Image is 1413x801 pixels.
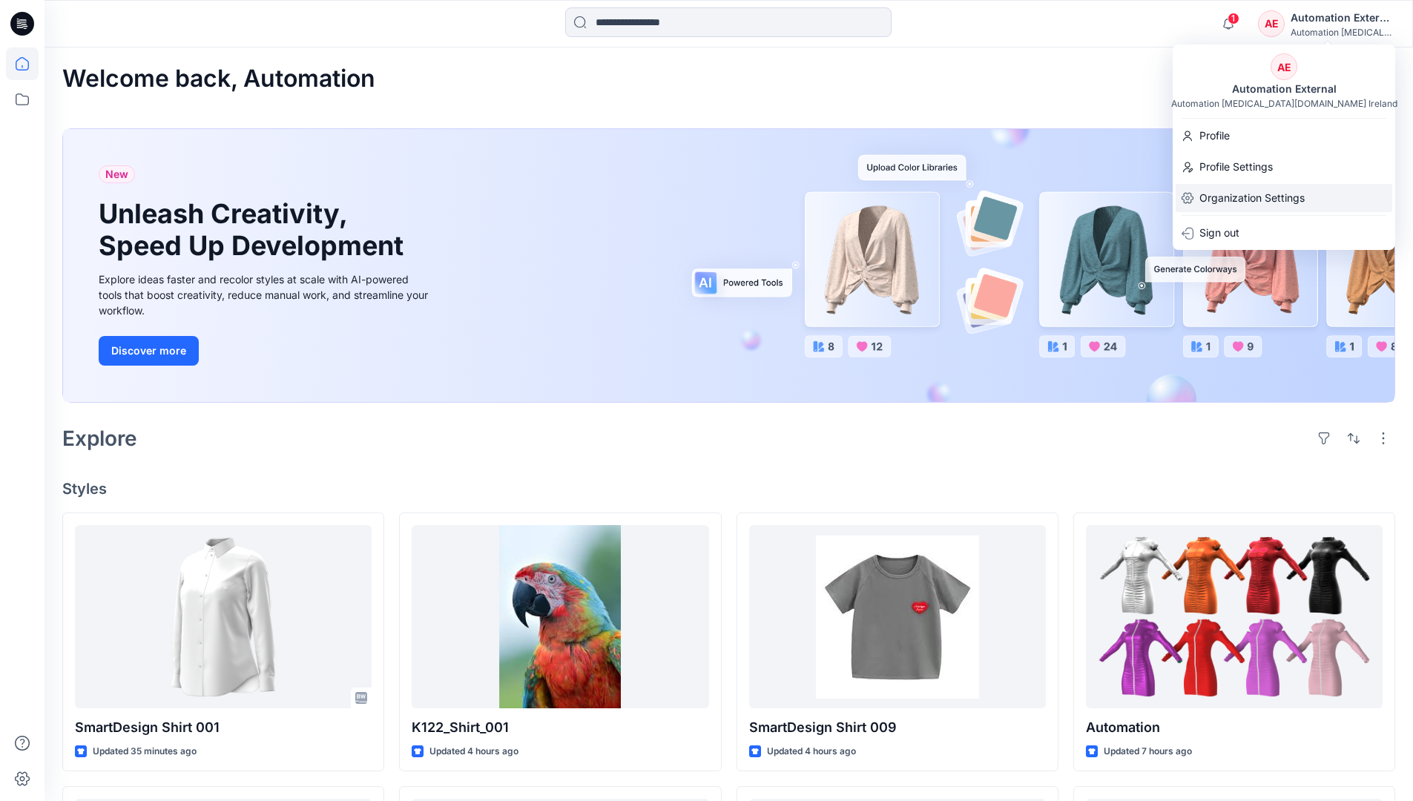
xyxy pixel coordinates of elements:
[1173,153,1395,181] a: Profile Settings
[412,525,708,708] a: K122_Shirt_001
[767,744,856,759] p: Updated 4 hours ago
[1173,184,1395,212] a: Organization Settings
[99,336,432,366] a: Discover more
[75,717,372,738] p: SmartDesign Shirt 001
[412,717,708,738] p: K122_Shirt_001
[1173,122,1395,150] a: Profile
[1104,744,1192,759] p: Updated 7 hours ago
[1086,717,1383,738] p: Automation
[749,525,1046,708] a: SmartDesign Shirt 009
[1223,80,1346,98] div: Automation External
[1271,53,1297,80] div: AE
[105,165,128,183] span: New
[749,717,1046,738] p: SmartDesign Shirt 009
[62,480,1395,498] h4: Styles
[1199,219,1239,247] p: Sign out
[93,744,197,759] p: Updated 35 minutes ago
[99,271,432,318] div: Explore ideas faster and recolor styles at scale with AI-powered tools that boost creativity, red...
[1171,98,1397,109] div: Automation [MEDICAL_DATA][DOMAIN_NAME] Ireland
[99,336,199,366] button: Discover more
[1086,525,1383,708] a: Automation
[1291,27,1394,38] div: Automation [MEDICAL_DATA]...
[62,65,375,93] h2: Welcome back, Automation
[1199,184,1305,212] p: Organization Settings
[99,198,410,262] h1: Unleash Creativity, Speed Up Development
[62,426,137,450] h2: Explore
[1228,13,1239,24] span: 1
[1199,122,1230,150] p: Profile
[75,525,372,708] a: SmartDesign Shirt 001
[1199,153,1273,181] p: Profile Settings
[1291,9,1394,27] div: Automation External
[429,744,518,759] p: Updated 4 hours ago
[1258,10,1285,37] div: AE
